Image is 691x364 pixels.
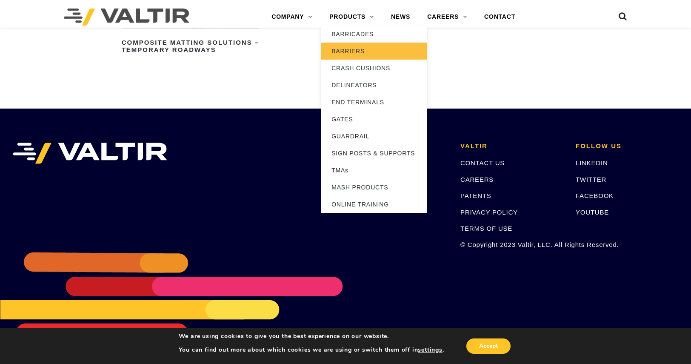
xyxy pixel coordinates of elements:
[383,9,419,26] a: NEWS
[321,128,427,145] a: GUARDRAIL
[460,240,563,249] p: © Copyright 2023 Valtir, LLC. All Rights Reserved.
[321,43,427,60] a: BARRIERS
[263,9,321,26] a: COMPANY
[576,159,608,166] a: LINKEDIN
[321,111,427,128] a: GATES
[460,159,505,166] a: CONTACT US
[321,77,427,94] a: DELINEATORS
[321,196,427,213] a: ONLINE TRAINING
[460,209,518,216] a: PRIVACY POLICY
[460,176,494,183] a: CAREERS
[576,176,606,183] a: TWITTER
[576,209,609,216] a: YOUTUBE
[179,346,444,354] p: You can find out more about which cookies we are using or switch them off in .
[179,332,444,340] p: We are using cookies to give you the best experience on our website.
[122,36,260,57] h2: Composite Matting Solutions – Temporary Roadways
[321,26,427,43] a: BARRICADES
[321,179,427,196] a: MASH PRODUCTS
[460,225,512,232] a: TERMS OF USE
[321,60,427,77] a: CRASH CUSHIONS
[13,143,167,164] img: VALTIR
[460,192,491,199] a: PATENTS
[576,143,678,150] h2: FOLLOW US
[419,9,476,26] a: CAREERS
[321,9,383,26] a: PRODUCTS
[418,346,442,354] button: settings
[321,162,427,179] a: TMAs
[321,94,427,111] a: END TERMINALS
[466,338,511,354] button: Accept
[321,145,427,162] a: SIGN POSTS & SUPPORTS
[460,143,563,150] h2: VALTIR
[476,9,524,26] a: CONTACT
[576,192,614,199] a: FACEBOOK
[64,9,189,26] img: Valtir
